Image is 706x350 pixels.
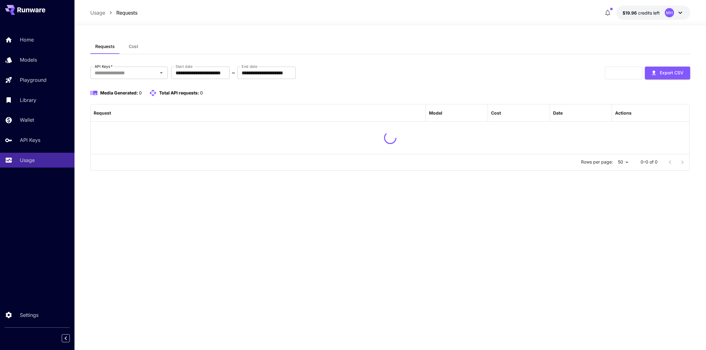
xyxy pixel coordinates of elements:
span: credits left [638,10,660,15]
p: Wallet [20,116,34,124]
span: Cost [129,44,138,49]
a: Requests [116,9,137,16]
p: Rows per page: [581,159,613,165]
span: 0 [139,90,142,95]
div: MH [665,8,674,17]
label: Start date [176,64,193,69]
button: Collapse sidebar [62,334,70,342]
button: Export CSV [645,67,690,79]
span: Media Generated: [100,90,138,95]
div: 50 [615,158,631,167]
div: Request [94,110,111,116]
p: Library [20,96,36,104]
a: Usage [90,9,105,16]
label: End date [242,64,257,69]
span: $19.96 [623,10,638,15]
div: Model [429,110,442,116]
div: Date [553,110,563,116]
p: Home [20,36,34,43]
p: Models [20,56,37,63]
p: Settings [20,311,38,319]
div: Actions [615,110,632,116]
p: Playground [20,76,47,84]
nav: breadcrumb [90,9,137,16]
p: 0–0 of 0 [641,159,658,165]
div: Cost [491,110,501,116]
span: Total API requests: [159,90,199,95]
span: Requests [95,44,115,49]
button: Open [157,68,166,77]
label: API Keys [95,64,113,69]
div: Collapse sidebar [66,333,74,344]
p: ~ [232,69,235,77]
div: $19.96391 [623,10,660,16]
span: 0 [200,90,203,95]
p: Usage [20,156,35,164]
p: API Keys [20,136,40,144]
button: $19.96391MH [616,6,690,20]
